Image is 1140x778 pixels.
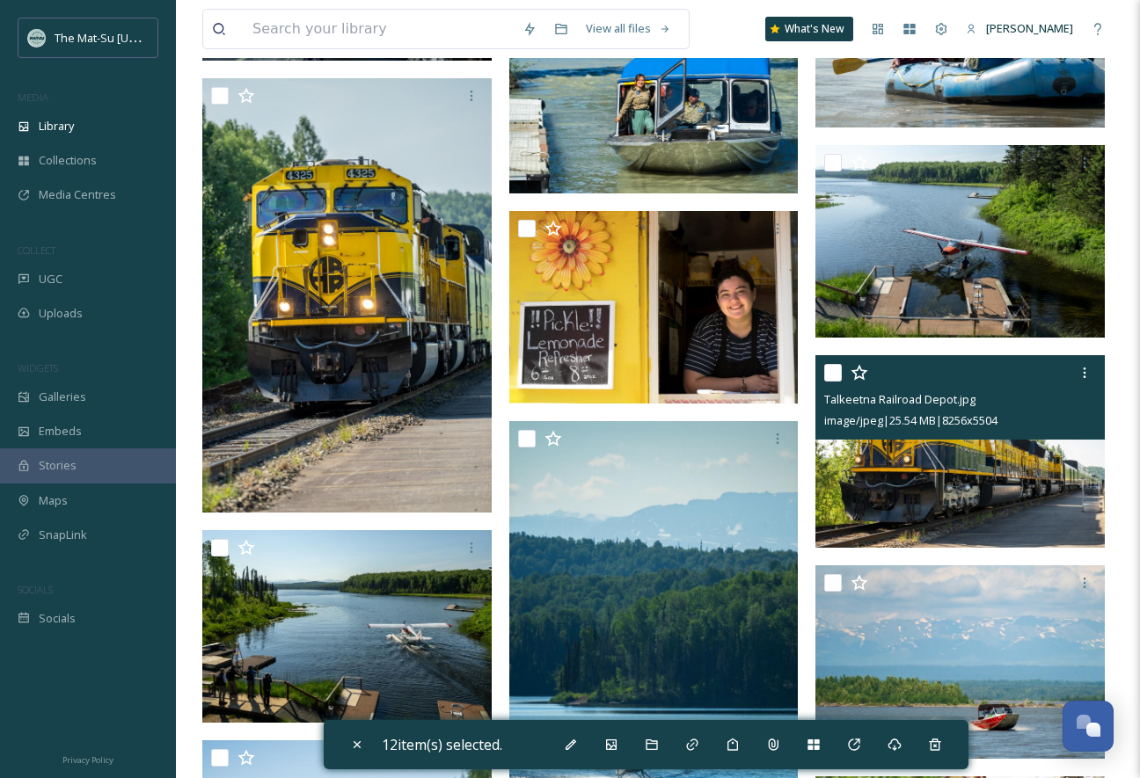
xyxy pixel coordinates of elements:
[62,748,113,769] a: Privacy Policy
[202,530,492,723] img: Float Plane.jpg
[1063,701,1114,752] button: Open Chat
[18,583,53,596] span: SOCIALS
[62,754,113,766] span: Privacy Policy
[39,389,86,405] span: Galleries
[28,29,46,47] img: Social_thumbnail.png
[815,145,1105,338] img: Float Plane.jpg
[202,78,492,513] img: Talkeetna Railroad Depot.jpg
[39,118,74,135] span: Library
[957,11,1082,46] a: [PERSON_NAME]
[39,527,87,543] span: SnapLink
[815,565,1105,758] img: Fishing Charters.jpg
[824,412,997,428] span: image/jpeg | 25.54 MB | 8256 x 5504
[509,211,799,404] img: Downtown Talkeetna.jpg
[39,610,76,627] span: Socials
[18,361,58,374] span: WIDGETS
[577,11,680,46] a: View all files
[39,492,68,509] span: Maps
[39,305,83,322] span: Uploads
[986,20,1073,36] span: [PERSON_NAME]
[39,186,116,203] span: Media Centres
[18,244,55,257] span: COLLECT
[55,29,177,46] span: The Mat-Su [US_STATE]
[815,355,1105,548] img: Talkeetna Railroad Depot.jpg
[824,391,976,407] span: Talkeetna Railroad Depot.jpg
[39,423,82,440] span: Embeds
[244,10,514,48] input: Search your library
[39,271,62,287] span: UGC
[39,152,97,169] span: Collections
[382,735,502,754] span: 12 item(s) selected.
[39,457,77,474] span: Stories
[765,17,853,41] a: What's New
[18,91,48,104] span: MEDIA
